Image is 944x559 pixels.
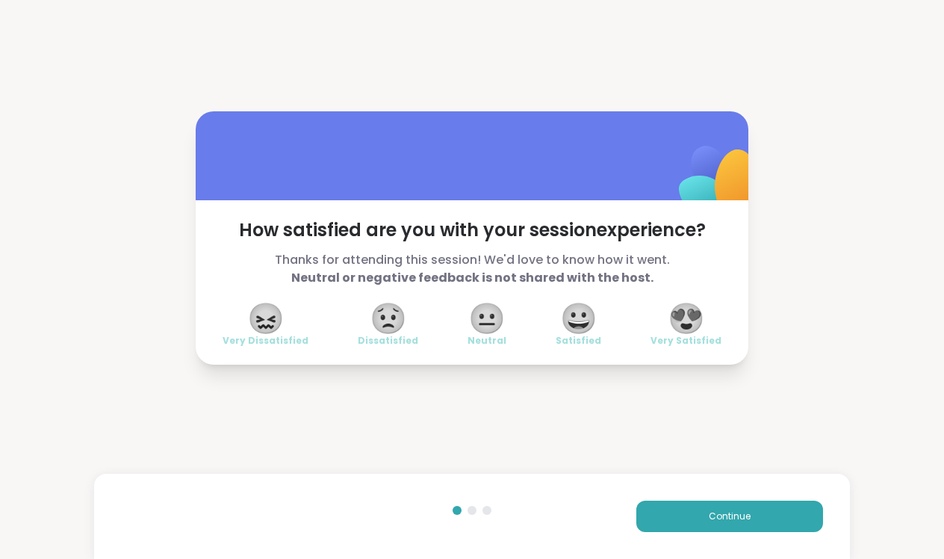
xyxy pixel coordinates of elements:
[291,269,653,286] b: Neutral or negative feedback is not shared with the host.
[668,305,705,332] span: 😍
[636,501,823,532] button: Continue
[223,335,308,347] span: Very Dissatisfied
[644,107,792,256] img: ShareWell Logomark
[556,335,601,347] span: Satisfied
[358,335,418,347] span: Dissatisfied
[709,510,751,523] span: Continue
[370,305,407,332] span: 😟
[223,251,721,287] span: Thanks for attending this session! We'd love to know how it went.
[223,218,721,242] span: How satisfied are you with your session experience?
[468,335,506,347] span: Neutral
[468,305,506,332] span: 😐
[247,305,285,332] span: 😖
[650,335,721,347] span: Very Satisfied
[560,305,597,332] span: 😀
